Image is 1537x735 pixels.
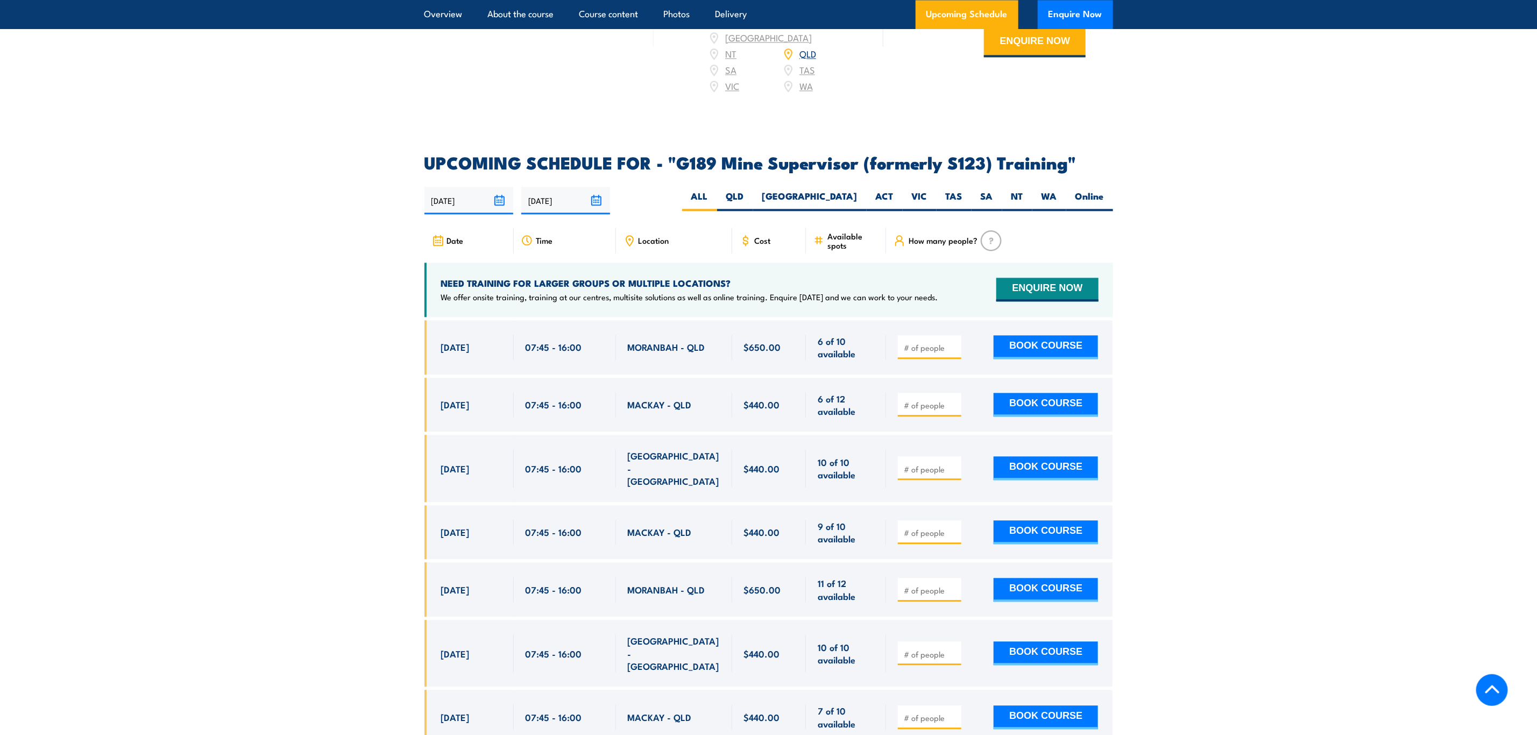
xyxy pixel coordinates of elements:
[441,583,470,596] span: [DATE]
[994,456,1098,480] button: BOOK COURSE
[904,342,958,353] input: # of people
[1066,190,1113,211] label: Online
[628,341,705,353] span: MORANBAH - QLD
[818,704,874,730] span: 7 of 10 available
[867,190,903,211] label: ACT
[526,398,582,411] span: 07:45 - 16:00
[628,711,692,723] span: MACKAY - QLD
[744,462,780,475] span: $440.00
[717,190,753,211] label: QLD
[937,190,972,211] label: TAS
[441,277,938,289] h4: NEED TRAINING FOR LARGER GROUPS OR MULTIPLE LOCATIONS?
[1002,190,1032,211] label: NT
[818,641,874,666] span: 10 of 10 available
[526,647,582,660] span: 07:45 - 16:00
[526,711,582,723] span: 07:45 - 16:00
[424,154,1113,169] h2: UPCOMING SCHEDULE FOR - "G189 Mine Supervisor (formerly S123) Training"
[536,236,553,245] span: Time
[441,526,470,538] span: [DATE]
[521,187,610,214] input: To date
[994,335,1098,359] button: BOOK COURSE
[526,462,582,475] span: 07:45 - 16:00
[628,398,692,411] span: MACKAY - QLD
[799,47,816,60] a: QLD
[526,526,582,538] span: 07:45 - 16:00
[424,187,513,214] input: From date
[441,341,470,353] span: [DATE]
[994,393,1098,416] button: BOOK COURSE
[628,583,705,596] span: MORANBAH - QLD
[744,583,781,596] span: $650.00
[904,585,958,596] input: # of people
[628,526,692,538] span: MACKAY - QLD
[904,712,958,723] input: # of people
[904,400,958,411] input: # of people
[441,711,470,723] span: [DATE]
[744,711,780,723] span: $440.00
[818,335,874,360] span: 6 of 10 available
[818,577,874,602] span: 11 of 12 available
[994,641,1098,665] button: BOOK COURSE
[972,190,1002,211] label: SA
[996,278,1098,301] button: ENQUIRE NOW
[984,28,1086,57] button: ENQUIRE NOW
[744,341,781,353] span: $650.00
[753,190,867,211] label: [GEOGRAPHIC_DATA]
[755,236,771,245] span: Cost
[744,398,780,411] span: $440.00
[818,520,874,545] span: 9 of 10 available
[904,527,958,538] input: # of people
[441,398,470,411] span: [DATE]
[994,520,1098,544] button: BOOK COURSE
[447,236,464,245] span: Date
[526,583,582,596] span: 07:45 - 16:00
[682,190,717,211] label: ALL
[909,236,978,245] span: How many people?
[818,456,874,481] span: 10 of 10 available
[827,231,879,250] span: Available spots
[744,647,780,660] span: $440.00
[904,464,958,475] input: # of people
[994,705,1098,729] button: BOOK COURSE
[744,526,780,538] span: $440.00
[904,649,958,660] input: # of people
[441,647,470,660] span: [DATE]
[628,449,720,487] span: [GEOGRAPHIC_DATA] - [GEOGRAPHIC_DATA]
[1032,190,1066,211] label: WA
[526,341,582,353] span: 07:45 - 16:00
[628,634,720,672] span: [GEOGRAPHIC_DATA] - [GEOGRAPHIC_DATA]
[441,462,470,475] span: [DATE]
[818,392,874,418] span: 6 of 12 available
[994,578,1098,602] button: BOOK COURSE
[639,236,669,245] span: Location
[903,190,937,211] label: VIC
[441,292,938,302] p: We offer onsite training, training at our centres, multisite solutions as well as online training...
